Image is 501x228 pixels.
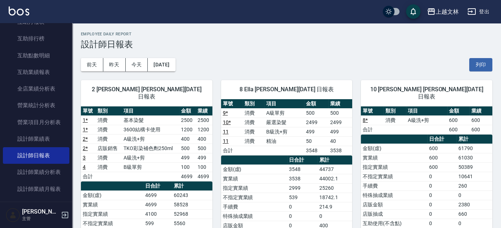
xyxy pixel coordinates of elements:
[81,200,143,209] td: 實業績
[361,125,384,134] td: 合計
[172,209,212,219] td: 52968
[406,106,447,116] th: 項目
[221,146,243,155] td: 合計
[328,146,353,155] td: 3538
[447,115,470,125] td: 600
[81,190,143,200] td: 金額(虛)
[243,136,264,146] td: 消費
[126,58,148,71] button: 今天
[304,108,328,118] td: 500
[457,190,492,200] td: 0
[287,165,318,174] td: 3548
[3,131,69,147] a: 設計師業績表
[465,5,492,18] button: 登出
[384,106,406,116] th: 類別
[318,174,352,183] td: 44002.1
[223,138,229,144] a: 11
[96,144,122,153] td: 店販銷售
[457,162,492,172] td: 50389
[287,174,318,183] td: 3538
[81,106,212,181] table: a dense table
[457,172,492,181] td: 10641
[230,86,344,93] span: 8 Ella [PERSON_NAME][DATE] 日報表
[196,144,212,153] td: 500
[223,129,229,135] a: 11
[196,153,212,162] td: 499
[457,181,492,190] td: 260
[81,219,143,228] td: 不指定實業績
[96,115,122,125] td: 消費
[361,153,427,162] td: 實業績
[427,153,457,162] td: 600
[361,162,427,172] td: 指定實業績
[384,115,406,125] td: 消費
[318,165,352,174] td: 44737
[81,172,96,181] td: 合計
[457,153,492,162] td: 61030
[122,162,179,172] td: B級單剪
[96,162,122,172] td: 消費
[143,190,172,200] td: 4699
[457,144,492,153] td: 61790
[122,144,179,153] td: TKO彩染補色劑250ml
[196,162,212,172] td: 100
[3,164,69,180] a: 設計師業績分析表
[243,99,264,109] th: 類別
[427,209,457,219] td: 0
[103,58,126,71] button: 昨天
[81,209,143,219] td: 指定實業績
[3,197,69,214] a: 設計師排行榜
[287,202,318,211] td: 0
[179,162,196,172] td: 100
[96,153,122,162] td: 消費
[328,127,353,136] td: 499
[143,219,172,228] td: 599
[221,202,288,211] td: 手續費
[6,208,20,222] img: Person
[179,172,196,181] td: 4699
[179,144,196,153] td: 500
[470,125,492,134] td: 600
[424,4,462,19] button: 上越文林
[172,190,212,200] td: 60243
[81,58,103,71] button: 前天
[427,172,457,181] td: 0
[196,115,212,125] td: 2500
[328,99,353,109] th: 業績
[304,118,328,127] td: 2499
[22,208,59,215] h5: [PERSON_NAME]
[179,106,196,116] th: 金額
[243,108,264,118] td: 消費
[143,209,172,219] td: 4100
[361,144,427,153] td: 金額(虛)
[3,47,69,64] a: 互助點數明細
[318,202,352,211] td: 214.9
[328,136,353,146] td: 40
[370,86,484,100] span: 10 [PERSON_NAME] [PERSON_NAME][DATE] 日報表
[221,99,243,109] th: 單號
[221,183,288,193] td: 指定實業績
[221,174,288,183] td: 實業績
[328,118,353,127] td: 2499
[3,147,69,164] a: 設計師日報表
[221,165,288,174] td: 金額(虛)
[196,172,212,181] td: 4699
[361,219,427,228] td: 互助使用(不含點)
[470,115,492,125] td: 600
[172,200,212,209] td: 58528
[122,106,179,116] th: 項目
[287,193,318,202] td: 539
[264,127,304,136] td: B級洗+剪
[122,115,179,125] td: 基本染髮
[361,106,492,135] table: a dense table
[81,32,492,36] h2: Employee Daily Report
[304,136,328,146] td: 50
[427,181,457,190] td: 0
[264,99,304,109] th: 項目
[457,209,492,219] td: 660
[264,118,304,127] td: 嚴選染髮
[457,200,492,209] td: 2380
[81,39,492,49] h3: 設計師日報表
[318,193,352,202] td: 18742.1
[427,162,457,172] td: 600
